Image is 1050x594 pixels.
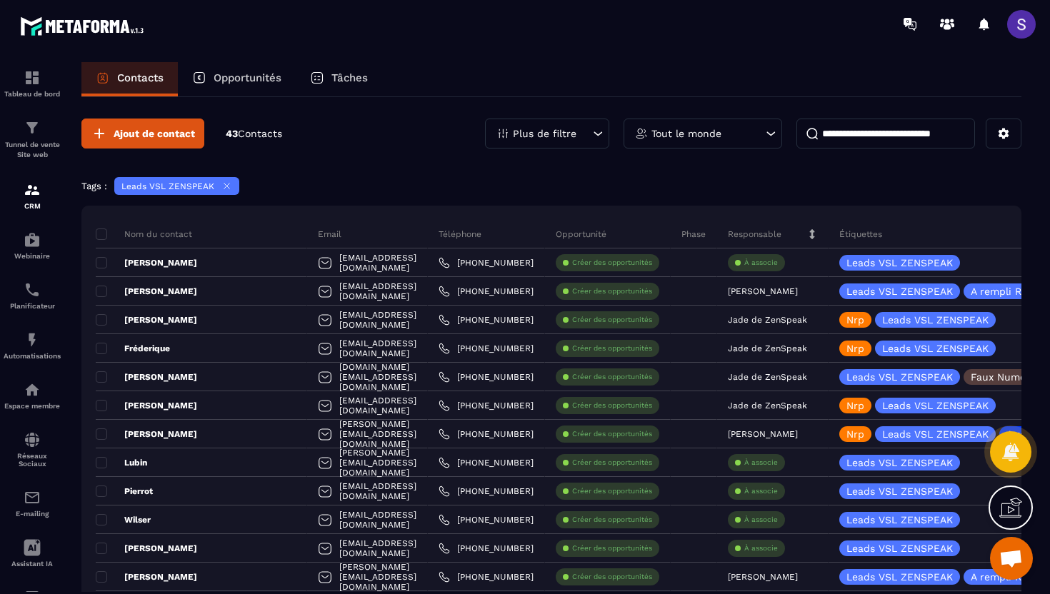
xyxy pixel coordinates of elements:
[744,258,778,268] p: À associe
[114,126,195,141] span: Ajout de contact
[4,90,61,98] p: Tableau de bord
[439,543,534,554] a: [PHONE_NUMBER]
[728,343,807,353] p: Jade de ZenSpeak
[238,128,282,139] span: Contacts
[572,258,652,268] p: Créer des opportunités
[846,286,953,296] p: Leads VSL ZENSPEAK
[744,458,778,468] p: À associe
[96,571,197,583] p: [PERSON_NAME]
[971,372,1036,382] p: Faux Numéro
[121,181,214,191] p: Leads VSL ZENSPEAK
[839,228,882,240] p: Étiquettes
[20,13,149,39] img: logo
[846,572,953,582] p: Leads VSL ZENSPEAK
[572,343,652,353] p: Créer des opportunités
[24,231,41,248] img: automations
[439,457,534,468] a: [PHONE_NUMBER]
[4,528,61,578] a: Assistant IA
[728,228,781,240] p: Responsable
[439,514,534,525] a: [PHONE_NUMBER]
[846,429,864,439] p: Nrp
[96,286,197,297] p: [PERSON_NAME]
[4,510,61,518] p: E-mailing
[556,228,606,240] p: Opportunité
[96,514,151,525] p: Wilser
[296,62,382,96] a: Tâches
[651,129,721,139] p: Tout le monde
[24,331,41,348] img: automations
[882,315,989,325] p: Leads VSL ZENSPEAK
[572,458,652,468] p: Créer des opportunités
[24,431,41,448] img: social-network
[96,257,197,268] p: [PERSON_NAME]
[4,371,61,421] a: automationsautomationsEspace membre
[96,400,197,411] p: [PERSON_NAME]
[24,181,41,198] img: formation
[24,489,41,506] img: email
[990,537,1033,580] div: Ouvrir le chat
[846,543,953,553] p: Leads VSL ZENSPEAK
[572,486,652,496] p: Créer des opportunités
[744,515,778,525] p: À associe
[96,457,147,468] p: Lubin
[96,228,192,240] p: Nom du contact
[728,572,798,582] p: [PERSON_NAME]
[846,315,864,325] p: Nrp
[24,381,41,398] img: automations
[214,71,281,84] p: Opportunités
[439,371,534,383] a: [PHONE_NUMBER]
[439,228,481,240] p: Téléphone
[4,478,61,528] a: emailemailE-mailing
[846,458,953,468] p: Leads VSL ZENSPEAK
[846,486,953,496] p: Leads VSL ZENSPEAK
[4,109,61,171] a: formationformationTunnel de vente Site web
[572,315,652,325] p: Créer des opportunités
[4,321,61,371] a: automationsautomationsAutomatisations
[744,543,778,553] p: À associe
[81,181,107,191] p: Tags :
[572,543,652,553] p: Créer des opportunités
[4,140,61,160] p: Tunnel de vente Site web
[439,343,534,354] a: [PHONE_NUMBER]
[178,62,296,96] a: Opportunités
[4,252,61,260] p: Webinaire
[24,281,41,298] img: scheduler
[96,543,197,554] p: [PERSON_NAME]
[439,286,534,297] a: [PHONE_NUMBER]
[728,286,798,296] p: [PERSON_NAME]
[96,371,197,383] p: [PERSON_NAME]
[846,258,953,268] p: Leads VSL ZENSPEAK
[882,429,989,439] p: Leads VSL ZENSPEAK
[846,401,864,411] p: Nrp
[846,372,953,382] p: Leads VSL ZENSPEAK
[439,485,534,497] a: [PHONE_NUMBER]
[439,257,534,268] a: [PHONE_NUMBER]
[728,401,807,411] p: Jade de ZenSpeak
[4,221,61,271] a: automationsautomationsWebinaire
[882,343,989,353] p: Leads VSL ZENSPEAK
[846,343,864,353] p: Nrp
[4,202,61,210] p: CRM
[572,429,652,439] p: Créer des opportunités
[513,129,576,139] p: Plus de filtre
[4,302,61,310] p: Planificateur
[4,421,61,478] a: social-networksocial-networkRéseaux Sociaux
[439,400,534,411] a: [PHONE_NUMBER]
[572,515,652,525] p: Créer des opportunités
[81,119,204,148] button: Ajout de contact
[572,372,652,382] p: Créer des opportunités
[728,429,798,439] p: [PERSON_NAME]
[96,485,153,497] p: Pierrot
[728,372,807,382] p: Jade de ZenSpeak
[226,127,282,141] p: 43
[4,352,61,360] p: Automatisations
[439,571,534,583] a: [PHONE_NUMBER]
[4,271,61,321] a: schedulerschedulerPlanificateur
[846,515,953,525] p: Leads VSL ZENSPEAK
[439,428,534,440] a: [PHONE_NUMBER]
[439,314,534,326] a: [PHONE_NUMBER]
[96,343,170,354] p: Fréderique
[681,228,706,240] p: Phase
[96,314,197,326] p: [PERSON_NAME]
[24,69,41,86] img: formation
